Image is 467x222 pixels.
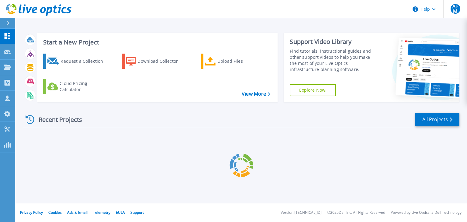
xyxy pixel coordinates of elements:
[67,210,88,215] a: Ads & Email
[327,211,385,215] li: © 2025 Dell Inc. All Rights Reserved
[20,210,43,215] a: Privacy Policy
[130,210,144,215] a: Support
[43,54,111,69] a: Request a Collection
[48,210,62,215] a: Cookies
[290,48,378,72] div: Find tutorials, instructional guides and other support videos to help you make the most of your L...
[43,79,111,94] a: Cloud Pricing Calculator
[122,54,190,69] a: Download Collector
[391,211,462,215] li: Powered by Live Optics, a Dell Technology
[242,91,270,97] a: View More
[93,210,110,215] a: Telemetry
[60,80,108,93] div: Cloud Pricing Calculator
[281,211,322,215] li: Version: [TECHNICAL_ID]
[43,39,270,46] h3: Start a New Project
[116,210,125,215] a: EULA
[137,55,186,67] div: Download Collector
[415,113,459,126] a: All Projects
[217,55,266,67] div: Upload Files
[201,54,268,69] a: Upload Files
[290,38,378,46] div: Support Video Library
[23,112,90,127] div: Recent Projects
[290,84,336,96] a: Explore Now!
[61,55,109,67] div: Request a Collection
[451,4,460,14] span: AI-M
